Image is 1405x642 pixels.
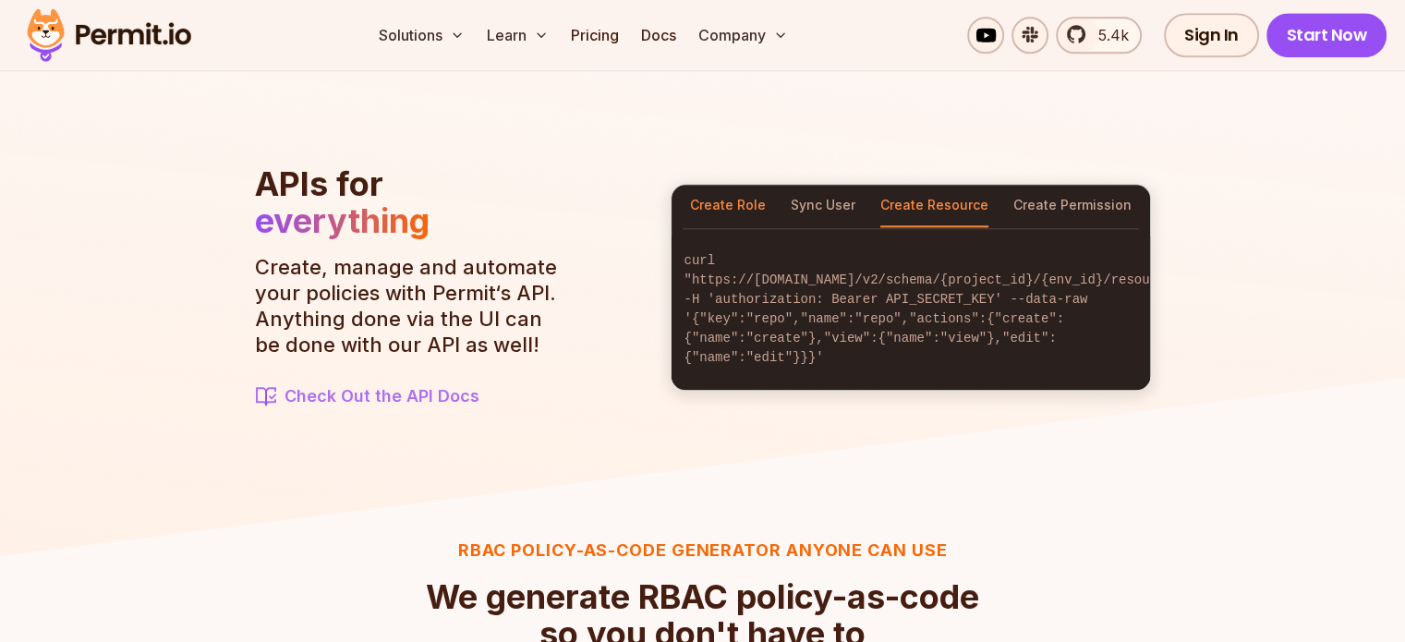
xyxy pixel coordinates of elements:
[563,17,626,54] a: Pricing
[1266,13,1387,57] a: Start Now
[371,17,472,54] button: Solutions
[255,383,569,409] a: Check Out the API Docs
[285,383,479,409] span: Check Out the API Docs
[426,578,979,615] span: We generate RBAC policy-as-code
[255,164,383,204] span: APIs for
[18,4,200,67] img: Permit logo
[255,200,430,241] span: everything
[1013,185,1132,227] button: Create Permission
[1056,17,1142,54] a: 5.4k
[691,17,795,54] button: Company
[672,236,1150,382] code: curl "https://[DOMAIN_NAME]/v2/schema/{project_id}/{env_id}/resources" -H 'authorization: Bearer ...
[1087,24,1129,46] span: 5.4k
[690,185,766,227] button: Create Role
[1164,13,1259,57] a: Sign In
[407,538,999,563] h3: RBAC Policy-as-code generator anyone can use
[255,254,569,357] p: Create, manage and automate your policies with Permit‘s API. Anything done via the UI can be done...
[880,185,988,227] button: Create Resource
[634,17,684,54] a: Docs
[479,17,556,54] button: Learn
[791,185,855,227] button: Sync User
